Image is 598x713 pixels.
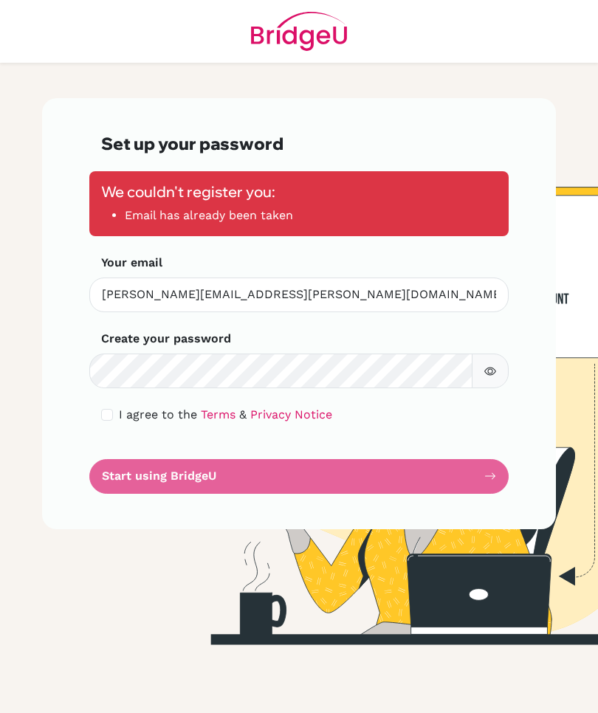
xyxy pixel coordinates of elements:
input: Insert your email* [89,278,509,312]
span: I agree to the [119,407,197,421]
h3: Set up your password [101,134,497,154]
label: Your email [101,254,162,272]
a: Privacy Notice [250,407,332,421]
h2: We couldn't register you: [101,183,497,201]
li: Email has already been taken [125,207,497,224]
span: & [239,407,247,421]
label: Create your password [101,330,231,348]
a: Terms [201,407,236,421]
